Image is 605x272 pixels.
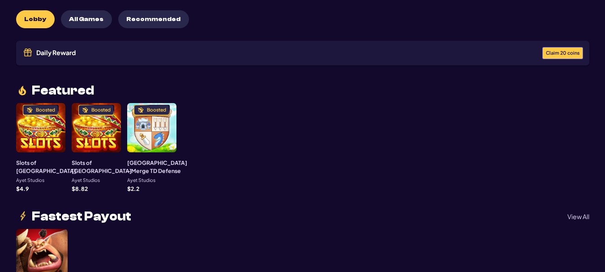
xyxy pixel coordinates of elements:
[16,10,55,28] button: Lobby
[91,108,111,112] div: Boosted
[32,210,131,223] span: Fastest Payout
[72,178,100,183] p: Ayet Studios
[137,107,144,113] img: Boosted
[69,16,103,23] span: All Games
[126,16,180,23] span: Recommended
[546,51,579,56] span: Claim 20 coins
[36,49,76,56] span: Daily Reward
[26,107,33,113] img: Boosted
[22,47,33,58] img: Gift icon
[16,84,29,97] img: fire
[118,10,189,28] button: Recommended
[127,159,187,175] h3: [GEOGRAPHIC_DATA] - Merge TD Defense
[36,108,55,112] div: Boosted
[16,186,29,191] p: $ 4.9
[72,159,132,175] h3: Slots of [GEOGRAPHIC_DATA]
[542,47,583,59] button: Claim 20 coins
[16,178,44,183] p: Ayet Studios
[32,84,94,97] span: Featured
[72,186,88,191] p: $ 8.82
[16,159,76,175] h3: Slots of [GEOGRAPHIC_DATA]
[127,186,139,191] p: $ 2.2
[147,108,166,112] div: Boosted
[82,107,88,113] img: Boosted
[24,16,46,23] span: Lobby
[16,210,29,223] img: lightning
[567,213,589,220] p: View All
[61,10,112,28] button: All Games
[127,178,155,183] p: Ayet Studios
